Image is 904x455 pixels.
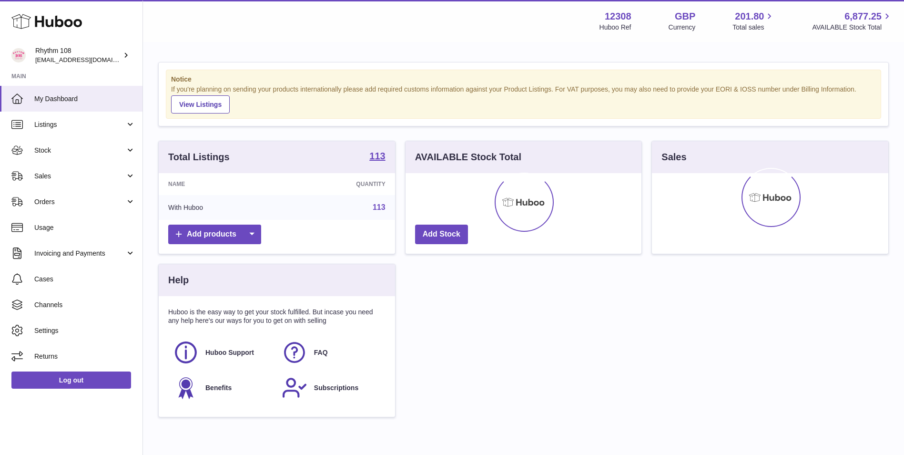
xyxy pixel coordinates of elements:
[34,223,135,232] span: Usage
[205,348,254,357] span: Huboo Support
[11,372,131,389] a: Log out
[314,383,358,393] span: Subscriptions
[605,10,631,23] strong: 12308
[369,151,385,161] strong: 113
[812,23,893,32] span: AVAILABLE Stock Total
[812,10,893,32] a: 6,877.25 AVAILABLE Stock Total
[171,85,876,114] div: If you're planning on sending your products internationally please add required customs informati...
[732,23,775,32] span: Total sales
[34,300,135,310] span: Channels
[735,10,764,23] span: 201.80
[34,249,125,258] span: Invoicing and Payments
[173,375,272,401] a: Benefits
[34,352,135,361] span: Returns
[34,94,135,103] span: My Dashboard
[34,275,135,284] span: Cases
[35,46,121,64] div: Rhythm 108
[159,173,283,195] th: Name
[844,10,882,23] span: 6,877.25
[159,195,283,220] td: With Huboo
[415,225,468,244] a: Add Stock
[675,10,695,23] strong: GBP
[168,274,189,287] h3: Help
[34,120,125,129] span: Listings
[11,48,26,62] img: internalAdmin-12308@internal.huboo.com
[732,10,775,32] a: 201.80 Total sales
[168,225,261,244] a: Add products
[282,375,381,401] a: Subscriptions
[283,173,395,195] th: Quantity
[173,340,272,365] a: Huboo Support
[35,56,140,63] span: [EMAIL_ADDRESS][DOMAIN_NAME]
[168,151,230,164] h3: Total Listings
[314,348,328,357] span: FAQ
[205,383,232,393] span: Benefits
[34,197,125,207] span: Orders
[415,151,521,164] h3: AVAILABLE Stock Total
[669,23,696,32] div: Currency
[34,172,125,181] span: Sales
[171,75,876,84] strong: Notice
[168,308,386,326] p: Huboo is the easy way to get your stock fulfilled. But incase you need any help here's our ways f...
[661,151,686,164] h3: Sales
[373,203,386,211] a: 113
[34,326,135,335] span: Settings
[34,146,125,155] span: Stock
[369,151,385,163] a: 113
[171,95,230,114] a: View Listings
[282,340,381,365] a: FAQ
[599,23,631,32] div: Huboo Ref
